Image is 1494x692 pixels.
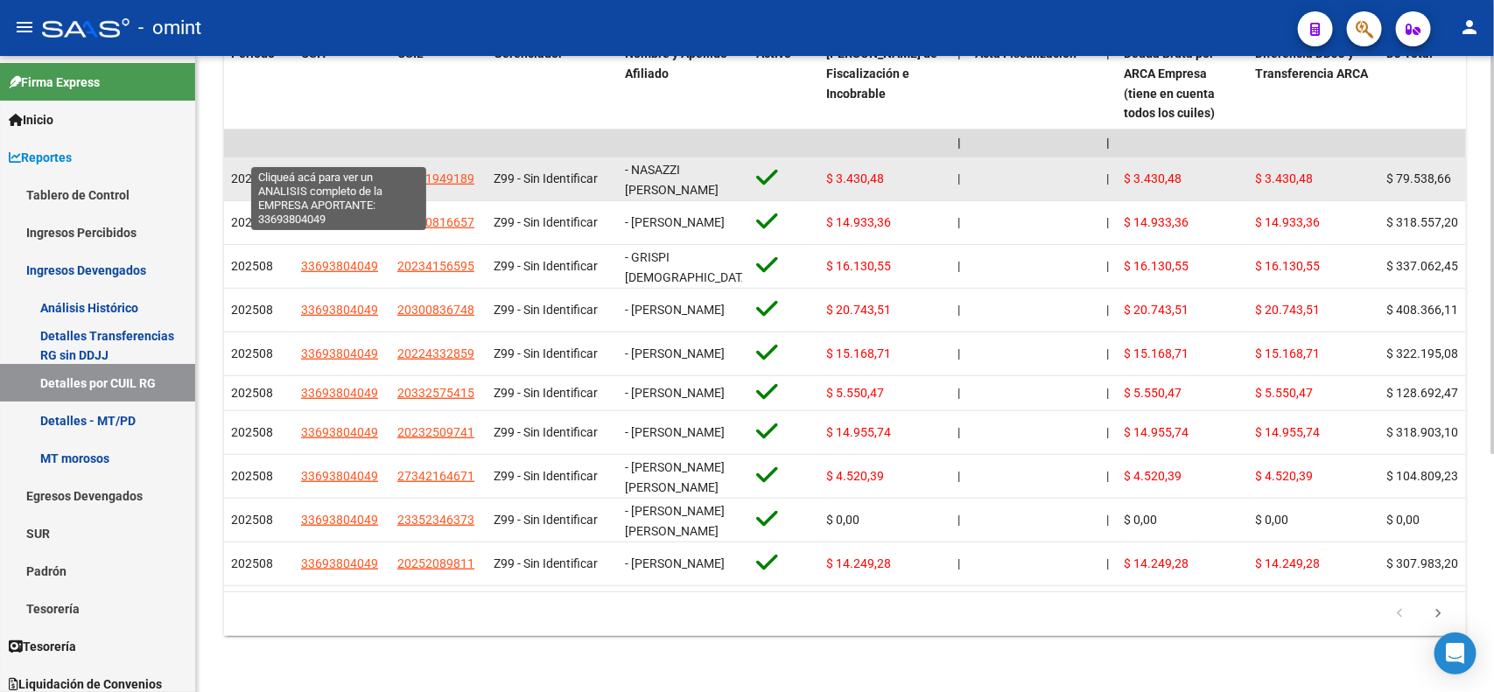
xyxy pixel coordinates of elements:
[9,637,76,656] span: Tesorería
[1099,35,1117,132] datatable-header-cell: |
[1421,605,1455,624] a: go to next page
[1383,605,1416,624] a: go to previous page
[826,259,891,273] span: $ 16.130,55
[819,35,950,132] datatable-header-cell: Deuda Bruta Neto de Fiscalización e Incobrable
[397,469,474,483] span: 27342164671
[138,9,201,47] span: - omint
[301,469,378,483] span: 33693804049
[957,556,960,570] span: |
[494,346,598,360] span: Z99 - Sin Identificar
[1106,303,1109,317] span: |
[231,556,273,570] span: 202508
[1106,469,1109,483] span: |
[1124,469,1182,483] span: $ 4.520,39
[494,556,598,570] span: Z99 - Sin Identificar
[1106,171,1109,185] span: |
[1248,35,1379,132] datatable-header-cell: Diferencia DDJJ y Transferencia ARCA
[1106,259,1109,273] span: |
[1386,215,1458,229] span: $ 318.557,20
[1124,425,1189,439] span: $ 14.955,74
[494,215,598,229] span: Z99 - Sin Identificar
[1386,171,1451,185] span: $ 79.538,66
[957,346,960,360] span: |
[1386,425,1458,439] span: $ 318.903,10
[1124,171,1182,185] span: $ 3.430,48
[1386,556,1458,570] span: $ 307.983,20
[231,513,273,527] span: 202508
[1255,46,1368,80] span: Diferencia DDJJ y Transferencia ARCA
[1386,259,1458,273] span: $ 337.062,45
[1124,346,1189,360] span: $ 15.168,71
[1386,513,1420,527] span: $ 0,00
[1255,386,1313,400] span: $ 5.550,47
[957,425,960,439] span: |
[1124,556,1189,570] span: $ 14.249,28
[826,46,937,101] span: [PERSON_NAME] de Fiscalización e Incobrable
[957,303,960,317] span: |
[1124,386,1182,400] span: $ 5.550,47
[397,556,474,570] span: 20252089811
[1386,386,1458,400] span: $ 128.692,47
[625,163,719,197] span: - NASAZZI [PERSON_NAME]
[625,386,725,400] span: - [PERSON_NAME]
[1124,303,1189,317] span: $ 20.743,51
[625,303,725,317] span: - [PERSON_NAME]
[1255,513,1288,527] span: $ 0,00
[231,469,273,483] span: 202508
[957,259,960,273] span: |
[1255,425,1320,439] span: $ 14.955,74
[826,215,891,229] span: $ 14.933,36
[1106,513,1109,527] span: |
[494,386,598,400] span: Z99 - Sin Identificar
[231,259,273,273] span: 202508
[957,469,960,483] span: |
[957,386,960,400] span: |
[294,35,390,132] datatable-header-cell: CUIT
[1459,17,1480,38] mat-icon: person
[1106,556,1109,570] span: |
[826,171,884,185] span: $ 3.430,48
[1124,215,1189,229] span: $ 14.933,36
[397,259,474,273] span: 20234156595
[301,303,378,317] span: 33693804049
[957,136,961,150] span: |
[1434,633,1476,675] div: Open Intercom Messenger
[1106,215,1109,229] span: |
[1255,215,1320,229] span: $ 14.933,36
[1255,556,1320,570] span: $ 14.249,28
[826,386,884,400] span: $ 5.550,47
[301,346,378,360] span: 33693804049
[231,171,273,185] span: 202508
[1124,513,1157,527] span: $ 0,00
[950,35,968,132] datatable-header-cell: |
[1255,346,1320,360] span: $ 15.168,71
[1386,469,1458,483] span: $ 104.809,23
[968,35,1099,132] datatable-header-cell: Acta Fiscalización
[957,215,960,229] span: |
[301,513,378,527] span: 33693804049
[397,425,474,439] span: 20232509741
[625,346,725,360] span: - [PERSON_NAME]
[494,469,598,483] span: Z99 - Sin Identificar
[826,425,891,439] span: $ 14.955,74
[301,259,378,273] span: 33693804049
[826,556,891,570] span: $ 14.249,28
[625,425,725,439] span: - [PERSON_NAME]
[397,215,474,229] span: 20190816657
[231,386,273,400] span: 202508
[1255,303,1320,317] span: $ 20.743,51
[397,303,474,317] span: 20300836748
[494,513,598,527] span: Z99 - Sin Identificar
[9,110,53,129] span: Inicio
[957,171,960,185] span: |
[231,425,273,439] span: 202508
[625,250,753,304] span: - GRISPI [DEMOGRAPHIC_DATA] OSC
[1106,136,1110,150] span: |
[826,513,859,527] span: $ 0,00
[826,303,891,317] span: $ 20.743,51
[826,469,884,483] span: $ 4.520,39
[231,303,273,317] span: 202508
[397,171,474,185] span: 23271949189
[494,171,598,185] span: Z99 - Sin Identificar
[397,513,474,527] span: 23352346373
